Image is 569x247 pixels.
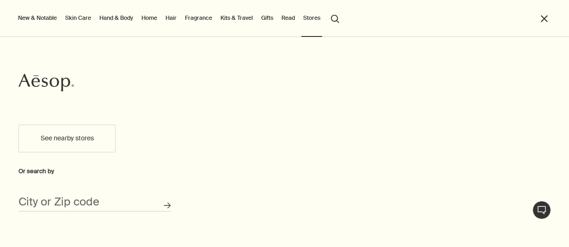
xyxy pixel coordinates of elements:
a: Gifts [259,12,275,24]
a: Read [280,12,297,24]
button: New & Notable [16,12,59,24]
div: Or search by [18,166,171,176]
a: Hand & Body [98,12,135,24]
a: Home [140,12,159,24]
button: Open search [327,9,343,27]
button: See nearby stores [18,125,116,152]
a: Skin Care [63,12,93,24]
a: Hair [164,12,178,24]
button: Close the Menu [539,13,550,24]
a: Kits & Travel [219,12,255,24]
a: Fragrance [183,12,214,24]
button: Stores [301,12,322,24]
svg: Aesop [18,73,74,92]
button: Live Assistance [532,201,551,219]
a: Aesop [18,73,74,94]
